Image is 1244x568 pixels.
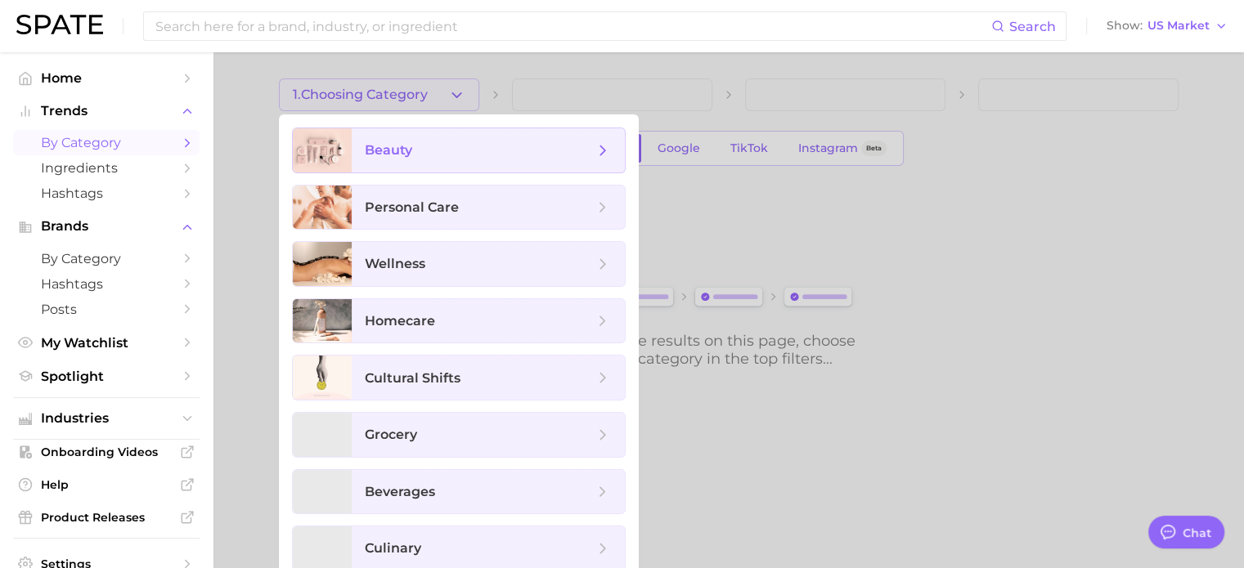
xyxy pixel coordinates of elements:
[365,427,417,442] span: grocery
[13,214,200,239] button: Brands
[13,246,200,271] a: by Category
[41,477,172,492] span: Help
[365,313,435,329] span: homecare
[13,364,200,389] a: Spotlight
[41,335,172,351] span: My Watchlist
[13,99,200,123] button: Trends
[41,251,172,266] span: by Category
[365,256,425,271] span: wellness
[365,370,460,386] span: cultural shifts
[41,510,172,525] span: Product Releases
[13,406,200,431] button: Industries
[13,472,200,497] a: Help
[13,271,200,297] a: Hashtags
[41,104,172,119] span: Trends
[13,65,200,91] a: Home
[13,505,200,530] a: Product Releases
[41,186,172,201] span: Hashtags
[13,181,200,206] a: Hashtags
[41,135,172,150] span: by Category
[41,445,172,459] span: Onboarding Videos
[41,411,172,426] span: Industries
[1009,19,1056,34] span: Search
[1107,21,1143,30] span: Show
[1103,16,1232,37] button: ShowUS Market
[154,12,991,40] input: Search here for a brand, industry, or ingredient
[16,15,103,34] img: SPATE
[13,440,200,464] a: Onboarding Videos
[13,330,200,356] a: My Watchlist
[13,155,200,181] a: Ingredients
[365,540,421,556] span: culinary
[41,160,172,176] span: Ingredients
[13,130,200,155] a: by Category
[41,70,172,86] span: Home
[365,199,459,215] span: personal care
[1147,21,1210,30] span: US Market
[365,142,412,158] span: beauty
[41,369,172,384] span: Spotlight
[365,484,435,499] span: beverages
[13,297,200,322] a: Posts
[41,302,172,317] span: Posts
[41,276,172,292] span: Hashtags
[41,219,172,234] span: Brands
